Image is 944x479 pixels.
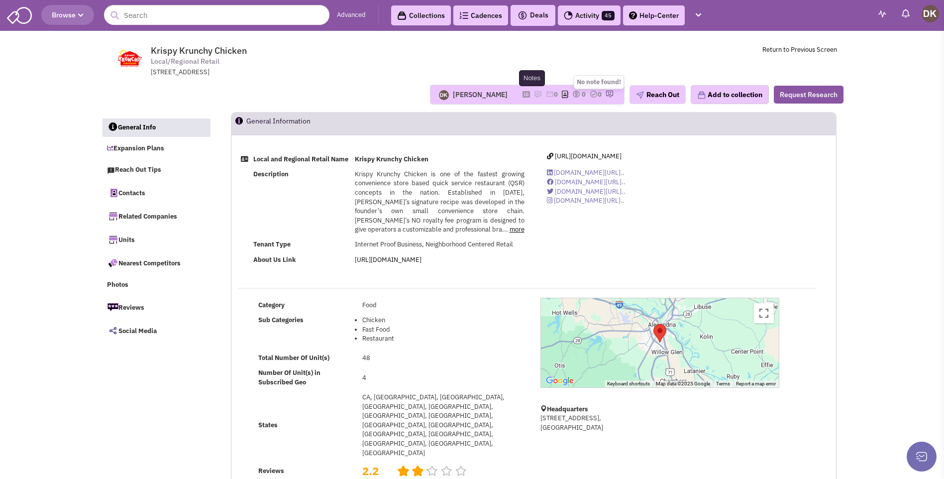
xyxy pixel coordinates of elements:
a: [DOMAIN_NAME][URL].. [547,187,626,196]
td: 4 [359,366,527,390]
td: Internet Proof Business, Neighborhood Centered Retail [352,238,527,252]
button: Deals [515,9,551,22]
img: research-icon.png [606,90,614,98]
td: CA, [GEOGRAPHIC_DATA], [GEOGRAPHIC_DATA], [GEOGRAPHIC_DATA], [GEOGRAPHIC_DATA], [GEOGRAPHIC_DATA]... [359,390,527,461]
span: Krispy Krunchy Chicken [151,45,247,56]
span: Local/Regional Retail [151,56,219,67]
p: [STREET_ADDRESS], [GEOGRAPHIC_DATA] [540,414,779,432]
b: Krispy Krunchy Chicken [355,155,428,163]
img: Google [543,374,576,387]
b: Category [258,301,285,309]
h2: General Information [246,113,367,134]
span: [DOMAIN_NAME][URL].. [554,196,625,205]
img: TaskCount.png [590,90,598,98]
a: [URL][DOMAIN_NAME] [547,152,622,160]
b: About Us Link [253,255,296,264]
span: [DOMAIN_NAME][URL].. [555,187,626,196]
div: Krispy Krunchy Chicken [653,324,666,343]
img: icon-deals.svg [518,9,527,21]
img: www.krispykrunchy.com [107,46,153,71]
div: Notes [519,70,545,86]
img: SmartAdmin [7,5,32,24]
a: Help-Center [623,5,685,25]
a: [DOMAIN_NAME][URL].. [547,178,626,186]
span: 0 [598,90,602,99]
img: icon-collection-lavender-black.svg [397,11,407,20]
a: Contacts [102,182,210,203]
a: Social Media [102,320,210,341]
a: [URL][DOMAIN_NAME] [355,255,421,264]
td: 48 [359,351,527,365]
a: Activity45 [558,5,621,25]
span: Deals [518,10,548,19]
a: Expansion Plans [102,139,210,158]
a: Related Companies [102,206,210,227]
a: Open this area in Google Maps (opens a new window) [543,374,576,387]
li: Restaurant [362,334,524,344]
div: [STREET_ADDRESS] [151,68,411,77]
span: [DOMAIN_NAME][URL].. [555,178,626,186]
li: Chicken [362,316,524,325]
h2: 2.2 [362,464,389,469]
img: Activity.png [564,11,573,20]
li: Fast Food [362,325,524,335]
b: Headquarters [547,405,588,413]
button: Keyboard shortcuts [607,380,650,387]
img: icon-dealamount.png [572,90,580,98]
td: Food [359,298,527,313]
img: icon-collection-lavender.png [697,91,706,100]
img: plane.png [636,91,644,99]
span: [URL][DOMAIN_NAME] [555,152,622,160]
img: Donnie Keller [922,5,939,22]
a: Terms [716,381,730,386]
button: Add to collection [691,85,769,104]
a: Reach Out Tips [102,161,210,180]
a: Cadences [453,5,508,25]
div: [PERSON_NAME] [453,90,508,100]
b: Description [253,170,289,178]
input: Search [104,5,329,25]
b: Total Number Of Unit(s) [258,354,329,362]
b: Local and Regional Retail Name [253,155,348,163]
a: [DOMAIN_NAME][URL].. [547,196,625,205]
a: Collections [391,5,451,25]
b: Tenant Type [253,240,291,248]
span: 0 [554,90,558,99]
a: Return to Previous Screen [762,45,837,54]
span: [DOMAIN_NAME][URL].. [554,168,625,177]
b: Reviews [258,467,284,475]
img: icon-email-active-16.png [546,90,554,98]
a: Reviews [102,297,210,318]
button: Browse [41,5,94,25]
img: help.png [629,11,637,19]
button: Reach Out [629,85,686,104]
span: 45 [602,11,615,20]
span: Map data ©2025 Google [656,381,710,386]
img: Cadences_logo.png [459,12,468,19]
img: icon-note.png [534,90,542,98]
span: Browse [52,10,84,19]
a: Nearest Competitors [102,252,210,273]
a: Report a map error [736,381,776,386]
span: Krispy Krunchy Chicken is one of the fastest growing convenience store based quick service restau... [355,170,524,234]
span: 0 [582,90,586,99]
div: No note found! [577,78,621,87]
a: [DOMAIN_NAME][URL].. [547,168,625,177]
b: Sub Categories [258,316,304,324]
button: Toggle fullscreen view [754,303,774,323]
a: Units [102,229,210,250]
b: States [258,421,278,429]
a: Photos [102,276,210,295]
button: Request Research [774,86,843,104]
a: General Info [103,119,211,137]
b: Number Of Unit(s) in Subscribed Geo [258,368,320,386]
a: Advanced [337,10,366,20]
a: more [510,225,524,234]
